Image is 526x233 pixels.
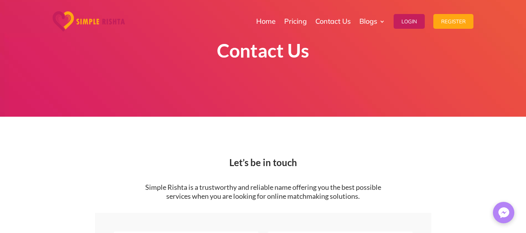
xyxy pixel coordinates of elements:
[433,14,473,29] button: Register
[394,2,425,41] a: Login
[359,2,385,41] a: Blogs
[315,2,351,41] a: Contact Us
[496,205,512,221] img: Messenger
[217,39,309,61] strong: Contact Us
[53,158,473,171] h2: Let’s be in touch
[137,183,389,201] p: Simple Rishta is a trustworthy and reliable name offering you the best possible services when you...
[433,2,473,41] a: Register
[394,14,425,29] button: Login
[284,2,307,41] a: Pricing
[256,2,276,41] a: Home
